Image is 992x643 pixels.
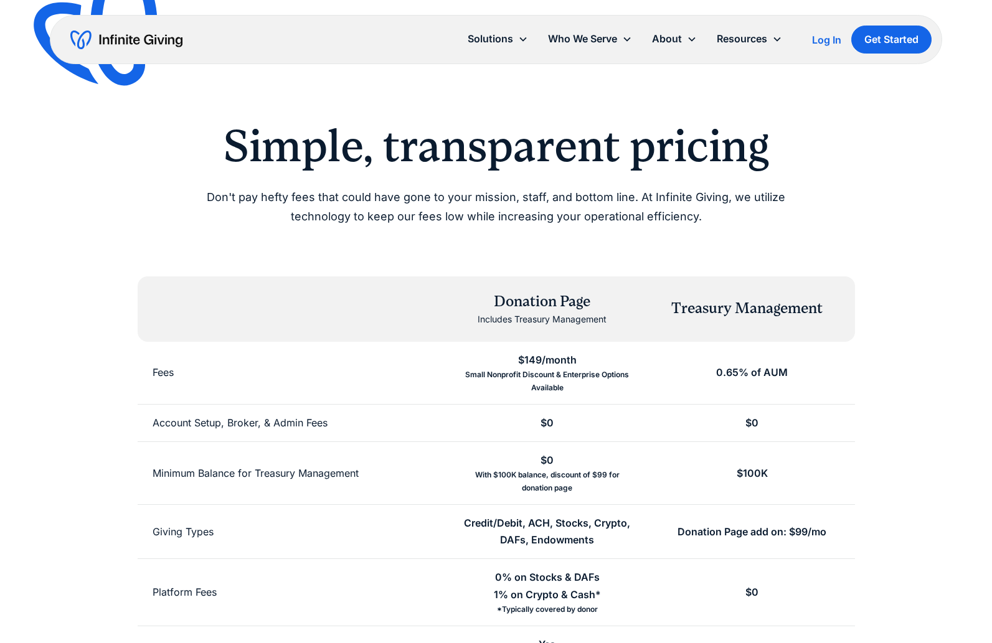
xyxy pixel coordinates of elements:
a: Get Started [851,26,932,54]
p: Don't pay hefty fees that could have gone to your mission, staff, and bottom line. At Infinite Gi... [177,188,815,226]
div: Solutions [458,26,538,52]
div: Account Setup, Broker, & Admin Fees [153,415,328,431]
div: 0% on Stocks & DAFs 1% on Crypto & Cash* [494,569,601,603]
div: Donation Page add on: $99/mo [678,523,826,540]
a: home [70,30,182,50]
div: About [652,31,682,47]
div: Giving Types [153,523,214,540]
div: Fees [153,364,174,381]
div: 0.65% of AUM [716,364,788,381]
div: $0 [541,415,554,431]
div: Solutions [468,31,513,47]
div: Who We Serve [538,26,642,52]
div: $0 [541,452,554,469]
div: $100K [737,465,768,482]
h2: Simple, transparent pricing [177,120,815,173]
div: $0 [745,415,758,431]
div: Small Nonprofit Discount & Enterprise Options Available [460,368,635,394]
div: Resources [707,26,792,52]
div: Donation Page [478,291,607,312]
div: Minimum Balance for Treasury Management [153,465,359,482]
div: $149/month [518,352,577,368]
div: Who We Serve [548,31,617,47]
div: *Typically covered by donor [497,603,598,616]
a: Log In [812,32,841,47]
div: Log In [812,35,841,45]
div: About [642,26,707,52]
div: $0 [745,584,758,601]
div: Platform Fees [153,584,217,601]
div: With $100K balance, discount of $99 for donation page [460,469,635,494]
div: Includes Treasury Management [478,312,607,327]
div: Resources [717,31,767,47]
div: Credit/Debit, ACH, Stocks, Crypto, DAFs, Endowments [460,515,635,548]
div: Treasury Management [671,298,823,319]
